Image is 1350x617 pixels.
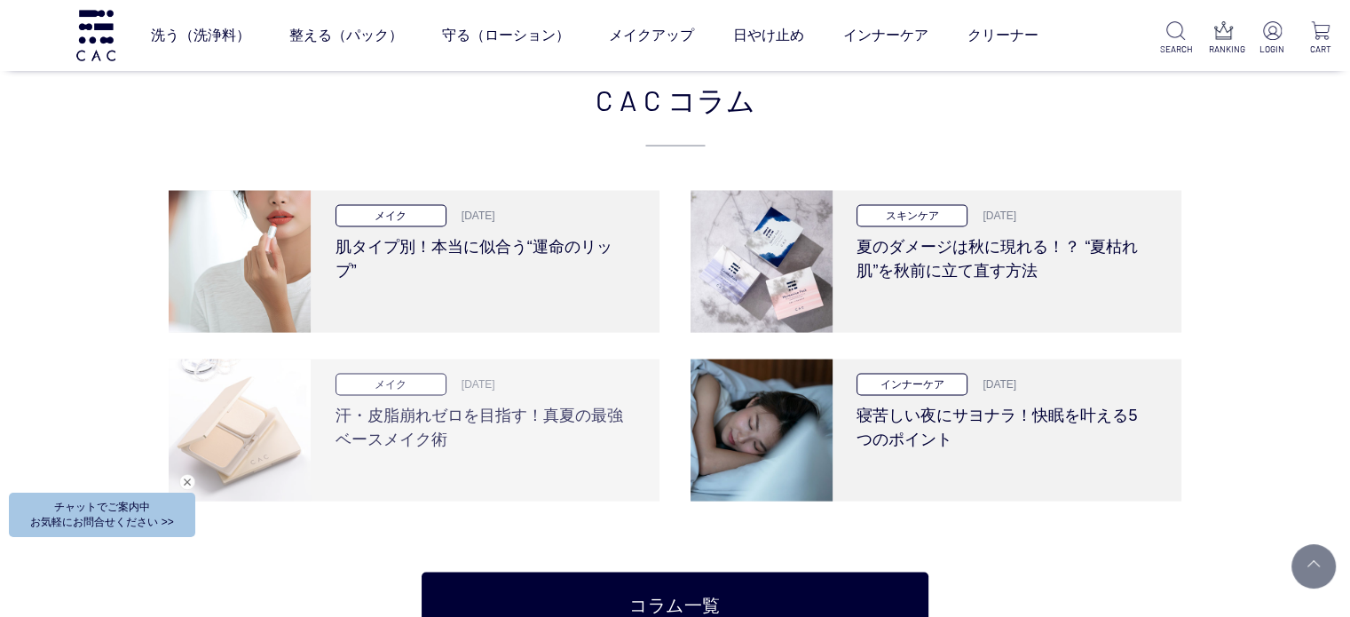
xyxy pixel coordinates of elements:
[289,11,403,60] a: 整える（パック）
[843,11,928,60] a: インナーケア
[691,360,833,502] img: 寝苦しい夜にサヨナラ！快眠を叶える5つのポイント
[857,396,1151,452] h3: 寝苦しい夜にサヨナラ！快眠を叶える5つのポイント
[1305,43,1336,56] p: CART
[169,360,311,502] img: 汗・皮脂崩れゼロを目指す！真夏の最強ベースメイク術
[169,191,659,333] a: 肌タイプ別！本当に似合う“運命のリップ” メイク [DATE] 肌タイプ別！本当に似合う“運命のリップ”
[691,191,833,333] img: 夏のダメージは秋に現れる！？ “夏枯れ肌”を秋前に立て直す方法
[336,374,446,396] p: メイク
[691,191,1181,333] a: 夏のダメージは秋に現れる！？ “夏枯れ肌”を秋前に立て直す方法 スキンケア [DATE] 夏のダメージは秋に現れる！？ “夏枯れ肌”を秋前に立て直す方法
[442,11,570,60] a: 守る（ローション）
[1160,21,1191,56] a: SEARCH
[691,360,1181,502] a: 寝苦しい夜にサヨナラ！快眠を叶える5つのポイント インナーケア [DATE] 寝苦しい夜にサヨナラ！快眠を叶える5つのポイント
[667,78,755,121] span: コラム
[967,11,1038,60] a: クリーナー
[857,205,967,227] p: スキンケア
[609,11,694,60] a: メイクアップ
[74,10,118,60] img: logo
[857,374,967,396] p: インナーケア
[336,396,630,452] h3: 汗・皮脂崩れゼロを目指す！真夏の最強ベースメイク術
[972,208,1016,224] p: [DATE]
[1160,43,1191,56] p: SEARCH
[169,191,311,333] img: 肌タイプ別！本当に似合う“運命のリップ”
[972,376,1016,392] p: [DATE]
[451,208,495,224] p: [DATE]
[169,78,1181,146] h2: CAC
[451,376,495,392] p: [DATE]
[733,11,804,60] a: 日やけ止め
[1257,21,1288,56] a: LOGIN
[1305,21,1336,56] a: CART
[1257,43,1288,56] p: LOGIN
[151,11,250,60] a: 洗う（洗浄料）
[336,227,630,283] h3: 肌タイプ別！本当に似合う“運命のリップ”
[1209,43,1240,56] p: RANKING
[336,205,446,227] p: メイク
[1209,21,1240,56] a: RANKING
[169,360,659,502] a: 汗・皮脂崩れゼロを目指す！真夏の最強ベースメイク術 メイク [DATE] 汗・皮脂崩れゼロを目指す！真夏の最強ベースメイク術
[857,227,1151,283] h3: 夏のダメージは秋に現れる！？ “夏枯れ肌”を秋前に立て直す方法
